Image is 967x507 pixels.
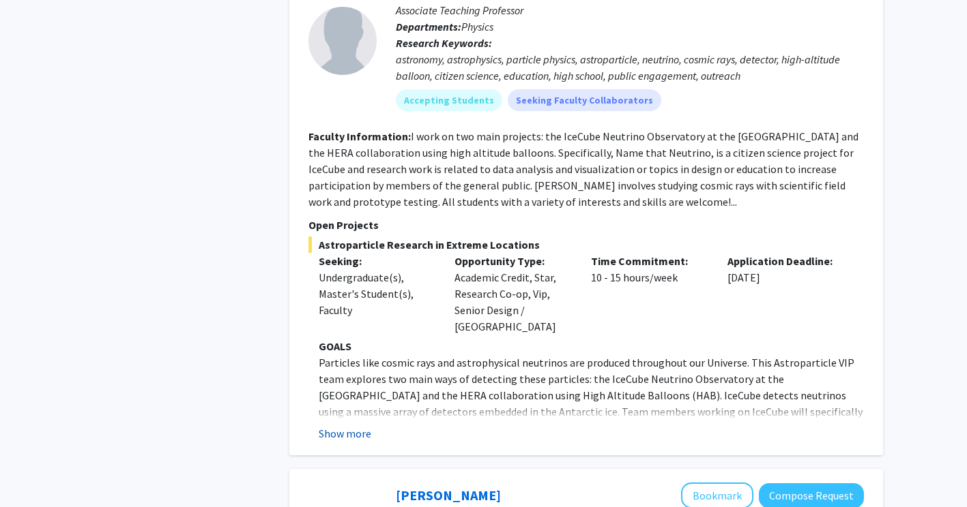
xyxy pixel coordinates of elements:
[308,129,411,143] b: Faculty Information:
[396,2,864,18] p: Associate Teaching Professor
[308,129,858,209] fg-read-more: I work on two main projects: the IceCube Neutrino Observatory at the [GEOGRAPHIC_DATA] and the HE...
[591,253,707,269] p: Time Commitment:
[508,89,661,111] mat-chip: Seeking Faculty Collaborators
[319,339,351,353] strong: GOALS
[319,269,435,318] div: Undergraduate(s), Master's Student(s), Faculty
[396,487,501,504] a: [PERSON_NAME]
[396,51,864,84] div: astronomy, astrophysics, particle physics, astroparticle, neutrino, cosmic rays, detector, high-a...
[727,253,843,269] p: Application Deadline:
[454,253,571,269] p: Opportunity Type:
[396,20,461,33] b: Departments:
[717,253,854,335] div: [DATE]
[396,36,492,50] b: Research Keywords:
[461,20,493,33] span: Physics
[581,253,717,335] div: 10 - 15 hours/week
[319,253,435,269] p: Seeking:
[396,89,502,111] mat-chip: Accepting Students
[444,253,581,335] div: Academic Credit, Star, Research Co-op, Vip, Senior Design / [GEOGRAPHIC_DATA]
[308,217,864,233] p: Open Projects
[319,354,864,469] p: Particles like cosmic rays and astrophysical neutrinos are produced throughout our Universe. This...
[10,446,58,497] iframe: Chat
[319,425,371,442] button: Show more
[308,236,864,253] span: Astroparticle Research in Extreme Locations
